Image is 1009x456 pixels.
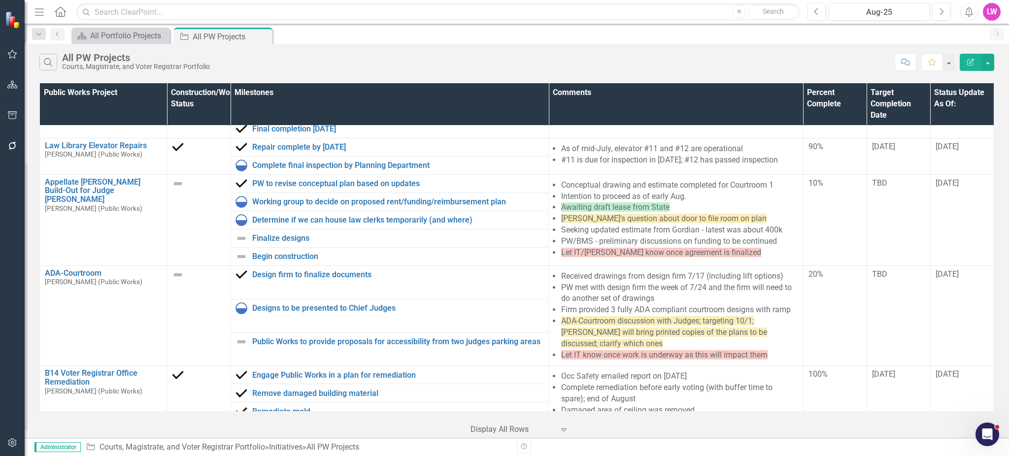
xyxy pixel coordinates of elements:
[561,350,768,359] span: Let IT know once work is underway as this will impact them
[235,160,247,171] img: In Progress
[936,178,959,188] span: [DATE]
[808,269,823,279] span: 20%
[549,174,804,265] td: Double-Click to Edit
[269,442,303,452] a: Initiatives
[45,141,162,150] a: Law Library Elevator Repairs
[252,125,543,133] a: Final completion [DATE]
[172,369,184,381] img: Completed
[252,197,543,206] a: Working group to decide on proposed rent/funding/reimbursement plan
[74,30,168,42] a: All Portfolio Projects
[235,251,247,262] img: Not Defined
[872,178,887,188] span: TBD
[235,232,247,244] img: Not Defined
[45,369,162,386] a: B14 Voter Registrar Office Remediation
[235,141,247,153] img: Completed
[252,234,543,243] a: Finalize designs
[867,174,930,265] td: Double-Click to Edit
[252,389,543,398] a: Remove damaged building material
[167,138,231,174] td: Double-Click to Edit
[872,142,895,151] span: [DATE]
[252,179,543,188] a: PW to revise conceptual plan based on updates
[231,402,549,421] td: Double-Click to Edit Right Click for Context Menu
[167,174,231,265] td: Double-Click to Edit
[803,174,867,265] td: Double-Click to Edit
[40,138,167,174] td: Double-Click to Edit Right Click for Context Menu
[45,205,142,212] small: [PERSON_NAME] (Public Works)
[231,211,549,229] td: Double-Click to Edit Right Click for Context Menu
[235,196,247,208] img: In Progress
[45,178,162,204] a: Appellate [PERSON_NAME] Build-Out for Judge [PERSON_NAME]
[808,178,823,188] span: 10%
[231,138,549,156] td: Double-Click to Edit Right Click for Context Menu
[235,369,247,381] img: Completed
[936,369,959,379] span: [DATE]
[252,216,543,225] a: Determine if we can house law clerks temporarily (and where)
[803,265,867,366] td: Double-Click to Edit
[231,332,549,366] td: Double-Click to Edit Right Click for Context Menu
[867,265,930,366] td: Double-Click to Edit
[748,5,798,19] button: Search
[975,423,999,446] iframe: Intercom live chat
[561,248,761,257] span: Let IT/[PERSON_NAME] know once agreement is finalized
[252,304,543,313] a: Designs to be presented to Chief Judges
[561,304,798,316] li: Firm provided 3 fully ADA compliant courtroom designs with ramp
[231,299,549,332] td: Double-Click to Edit Right Click for Context Menu
[172,269,184,281] img: Not Defined
[561,282,798,305] li: PW met with design firm the week of 7/24 and the firm will need to do another set of drawings
[235,214,247,226] img: In Progress
[252,371,543,380] a: Engage Public Works in a plan for remediation
[549,265,804,366] td: Double-Click to Edit
[235,302,247,314] img: In Progress
[252,252,543,261] a: Begin construction
[45,151,142,158] small: [PERSON_NAME] (Public Works)
[561,143,798,155] li: As of mid-July, elevator #11 and #12 are operational
[45,278,142,286] small: [PERSON_NAME] (Public Works)
[235,269,247,281] img: Completed
[872,369,895,379] span: [DATE]
[62,52,210,63] div: All PW Projects
[40,265,167,366] td: Double-Click to Edit Right Click for Context Menu
[252,337,543,346] a: Public Works to provide proposals for accessibility from two judges parking areas
[930,138,994,174] td: Double-Click to Edit
[231,229,549,247] td: Double-Click to Edit Right Click for Context Menu
[983,3,1001,21] button: LW
[45,269,162,278] a: ADA-Courtroom
[90,30,168,42] div: All Portfolio Projects
[930,174,994,265] td: Double-Click to Edit
[231,120,549,138] td: Double-Click to Edit Right Click for Context Menu
[936,269,959,279] span: [DATE]
[172,178,184,190] img: Not Defined
[561,191,798,202] li: Intention to proceed as of early Aug.
[231,247,549,265] td: Double-Click to Edit Right Click for Context Menu
[5,11,22,28] img: ClearPoint Strategy
[832,6,926,18] div: Aug-25
[252,407,543,416] a: Remediate mold
[231,265,549,299] td: Double-Click to Edit Right Click for Context Menu
[867,138,930,174] td: Double-Click to Edit
[808,142,823,151] span: 90%
[62,63,210,70] div: Courts, Magistrate, and Voter Registrar Portfolio
[45,388,142,395] small: [PERSON_NAME] (Public Works)
[235,405,247,417] img: Completed
[561,180,798,191] li: Conceptual drawing and estimate completed for Courtroom 1
[231,384,549,402] td: Double-Click to Edit Right Click for Context Menu
[803,138,867,174] td: Double-Click to Edit
[561,382,798,405] li: Complete remediation before early voting (with buffer time to spare); end of August
[306,442,359,452] div: All PW Projects
[172,141,184,153] img: Completed
[252,161,543,170] a: Complete final inspection by Planning Department
[76,3,800,21] input: Search ClearPoint...
[40,174,167,265] td: Double-Click to Edit Right Click for Context Menu
[235,336,247,348] img: Not Defined
[561,271,798,282] li: Received drawings from design firm 7/17 (including lift options)
[231,174,549,193] td: Double-Click to Edit Right Click for Context Menu
[763,7,784,15] span: Search
[561,225,798,236] li: Seeking updated estimate from Gordian - latest was about 400k
[930,265,994,366] td: Double-Click to Edit
[235,178,247,190] img: Completed
[34,442,81,452] span: Administrator
[167,265,231,366] td: Double-Click to Edit
[193,31,270,43] div: All PW Projects
[872,269,887,279] span: TBD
